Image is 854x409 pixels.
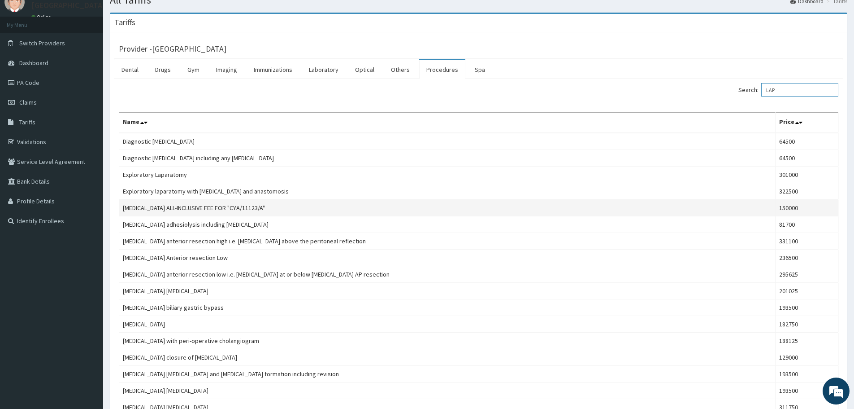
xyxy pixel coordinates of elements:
[776,266,838,283] td: 295625
[114,60,146,79] a: Dental
[776,200,838,216] td: 150000
[384,60,417,79] a: Others
[47,50,151,62] div: Chat with us now
[776,349,838,366] td: 129000
[247,60,299,79] a: Immunizations
[4,245,171,277] textarea: Type your message and hit 'Enter'
[114,18,135,26] h3: Tariffs
[776,283,838,299] td: 201025
[776,366,838,383] td: 193500
[776,333,838,349] td: 188125
[776,250,838,266] td: 236500
[776,167,838,183] td: 301000
[52,113,124,204] span: We're online!
[119,133,776,150] td: Diagnostic [MEDICAL_DATA]
[119,200,776,216] td: [MEDICAL_DATA] ALL-INCLUSIVE FEE FOR "CYA/11123/A"
[119,383,776,399] td: [MEDICAL_DATA] [MEDICAL_DATA]
[776,133,838,150] td: 64500
[19,59,48,67] span: Dashboard
[31,1,105,9] p: [GEOGRAPHIC_DATA]
[119,316,776,333] td: [MEDICAL_DATA]
[468,60,492,79] a: Spa
[348,60,381,79] a: Optical
[119,349,776,366] td: [MEDICAL_DATA] closure of [MEDICAL_DATA]
[19,98,37,106] span: Claims
[119,299,776,316] td: [MEDICAL_DATA] biliary gastric bypass
[119,266,776,283] td: [MEDICAL_DATA] anterior resection low i.e. [MEDICAL_DATA] at or below [MEDICAL_DATA] AP resection
[776,233,838,250] td: 331100
[17,45,36,67] img: d_794563401_company_1708531726252_794563401
[302,60,346,79] a: Laboratory
[419,60,465,79] a: Procedures
[119,113,776,133] th: Name
[776,316,838,333] td: 182750
[119,183,776,200] td: Exploratory laparatomy with [MEDICAL_DATA] and anastomosis
[119,333,776,349] td: [MEDICAL_DATA] with peri-operative cholangiogram
[19,39,65,47] span: Switch Providers
[180,60,207,79] a: Gym
[119,216,776,233] td: [MEDICAL_DATA] adhesiolysis including [MEDICAL_DATA]
[119,167,776,183] td: Exploratory Laparatomy
[119,283,776,299] td: [MEDICAL_DATA] [MEDICAL_DATA]
[776,383,838,399] td: 193500
[776,183,838,200] td: 322500
[776,216,838,233] td: 81700
[147,4,169,26] div: Minimize live chat window
[738,83,838,97] label: Search:
[19,118,35,126] span: Tariffs
[119,45,226,53] h3: Provider - [GEOGRAPHIC_DATA]
[31,14,53,20] a: Online
[776,150,838,167] td: 64500
[209,60,244,79] a: Imaging
[119,233,776,250] td: [MEDICAL_DATA] anterior resection high i.e. [MEDICAL_DATA] above the peritoneal reflection
[776,113,838,133] th: Price
[776,299,838,316] td: 193500
[119,250,776,266] td: [MEDICAL_DATA] Anterior resection Low
[148,60,178,79] a: Drugs
[119,150,776,167] td: Diagnostic [MEDICAL_DATA] including any [MEDICAL_DATA]
[119,366,776,383] td: [MEDICAL_DATA] [MEDICAL_DATA] and [MEDICAL_DATA] formation including revision
[761,83,838,97] input: Search:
